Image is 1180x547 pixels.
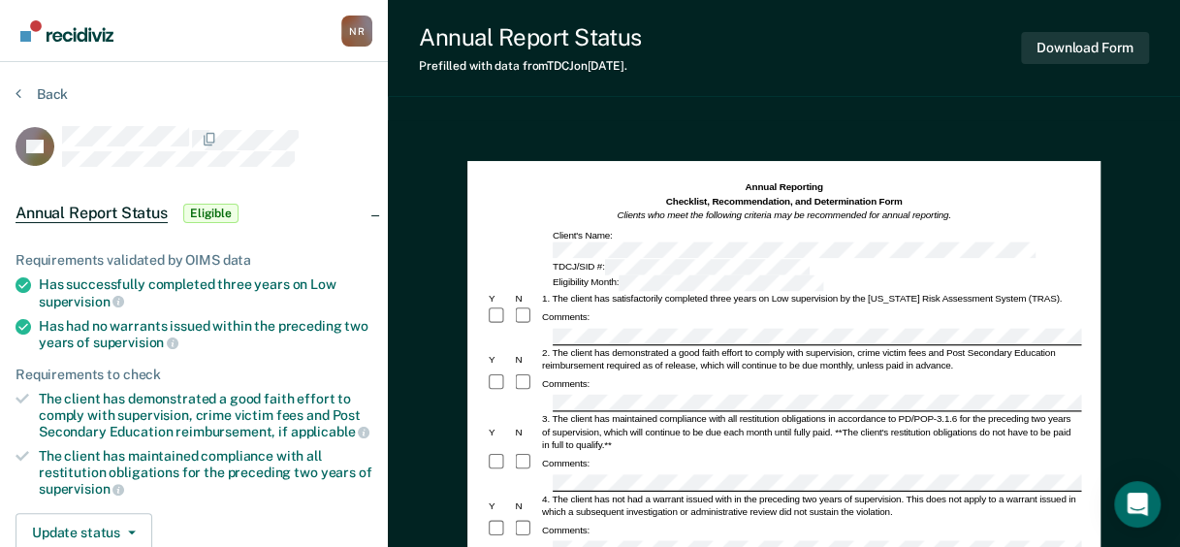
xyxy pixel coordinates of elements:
[39,276,372,309] div: Has successfully completed three years on Low
[291,424,369,439] span: applicable
[16,252,372,269] div: Requirements validated by OIMS data
[617,210,951,221] em: Clients who meet the following criteria may be recommended for annual reporting.
[39,318,372,351] div: Has had no warrants issued within the preceding two years of
[1114,481,1161,528] div: Open Intercom Messenger
[513,499,539,512] div: N
[419,59,641,73] div: Prefilled with data from TDCJ on [DATE] .
[550,259,811,275] div: TDCJ/SID #:
[16,204,168,223] span: Annual Report Status
[16,367,372,383] div: Requirements to check
[513,293,539,306] div: N
[39,481,124,497] span: supervision
[16,85,68,103] button: Back
[183,204,239,223] span: Eligible
[93,335,178,350] span: supervision
[513,426,539,438] div: N
[486,293,512,306] div: Y
[550,229,1080,258] div: Client's Name:
[39,294,124,309] span: supervision
[20,20,113,42] img: Recidiviz
[539,493,1080,518] div: 4. The client has not had a warrant issued with in the preceding two years of supervision. This d...
[539,377,590,390] div: Comments:
[539,293,1080,306] div: 1. The client has satisfactorily completed three years on Low supervision by the [US_STATE] Risk ...
[486,426,512,438] div: Y
[341,16,372,47] div: N R
[539,310,590,323] div: Comments:
[341,16,372,47] button: Profile dropdown button
[419,23,641,51] div: Annual Report Status
[539,523,590,535] div: Comments:
[39,448,372,498] div: The client has maintained compliance with all restitution obligations for the preceding two years of
[39,391,372,440] div: The client has demonstrated a good faith effort to comply with supervision, crime victim fees and...
[513,353,539,366] div: N
[539,457,590,469] div: Comments:
[486,499,512,512] div: Y
[539,413,1080,452] div: 3. The client has maintained compliance with all restitution obligations in accordance to PD/POP-...
[539,346,1080,371] div: 2. The client has demonstrated a good faith effort to comply with supervision, crime victim fees ...
[486,353,512,366] div: Y
[745,181,822,192] strong: Annual Reporting
[550,275,825,292] div: Eligibility Month:
[665,196,902,207] strong: Checklist, Recommendation, and Determination Form
[1021,32,1149,64] button: Download Form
